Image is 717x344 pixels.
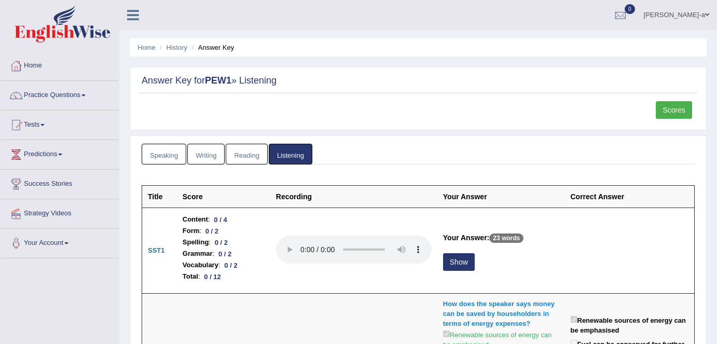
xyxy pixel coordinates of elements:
b: Form [183,225,200,237]
a: Home [1,51,119,77]
a: Predictions [1,140,119,166]
button: Show [443,253,475,271]
th: Correct Answer [565,186,695,208]
div: 0 / 2 [201,226,223,237]
th: Your Answer [437,186,565,208]
h2: Answer Key for » Listening [142,76,695,86]
a: Home [137,44,156,51]
a: History [167,44,187,51]
b: Your Answer: [443,233,489,242]
th: Score [177,186,270,208]
a: Tests [1,111,119,136]
input: Renewable sources of energy can be emphasised [571,316,577,323]
a: Strategy Videos [1,199,119,225]
a: Practice Questions [1,81,119,107]
a: Listening [269,144,312,165]
li: : [183,214,265,225]
b: SST1 [148,246,165,254]
input: Renewable sources of energy can be emphasised [443,331,450,337]
p: 23 words [489,233,523,243]
div: 0 / 4 [210,214,231,225]
div: 0 / 2 [211,237,232,248]
b: Spelling [183,237,209,248]
div: How does the speaker says money can be saved by householders in terms of energy expenses? [443,299,559,328]
b: Grammar [183,248,213,259]
a: Your Account [1,229,119,255]
th: Recording [270,186,437,208]
a: Speaking [142,144,186,165]
div: 0 / 12 [200,271,225,282]
div: 0 / 2 [220,260,242,271]
th: Title [142,186,177,208]
a: Scores [656,101,692,119]
li: : [183,271,265,282]
li: : [183,248,265,259]
a: Success Stories [1,170,119,196]
li: : [183,225,265,237]
label: Renewable sources of energy can be emphasised [571,314,689,335]
li: : [183,237,265,248]
b: Vocabulary [183,259,218,271]
div: 0 / 2 [214,249,236,259]
li: : [183,259,265,271]
strong: PEW1 [205,75,231,86]
a: Writing [187,144,225,165]
b: Total [183,271,198,282]
b: Content [183,214,208,225]
li: Answer Key [189,43,235,52]
a: Reading [226,144,267,165]
span: 0 [625,4,635,14]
